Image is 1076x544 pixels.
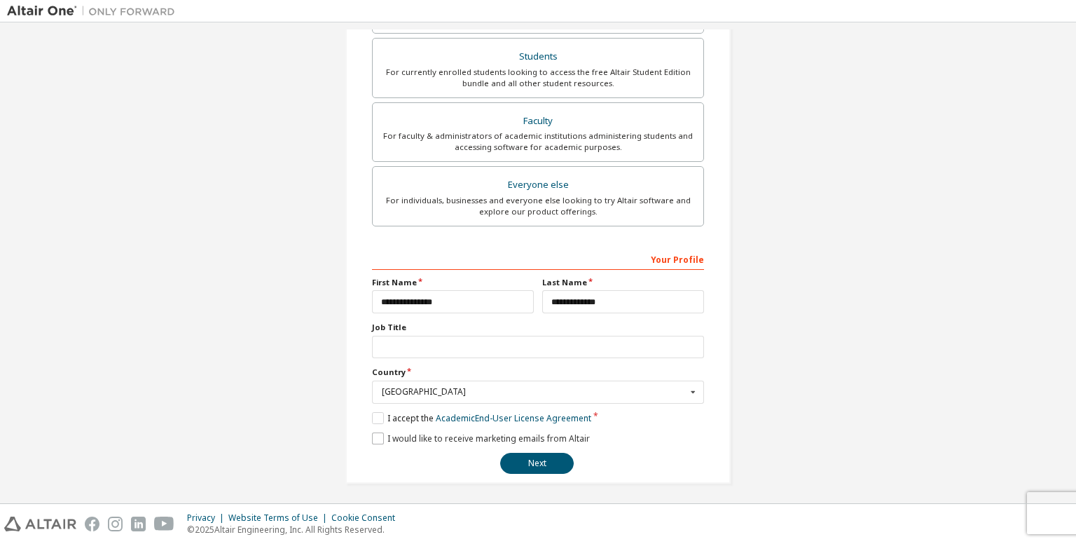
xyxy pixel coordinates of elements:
div: Your Profile [372,247,704,270]
div: [GEOGRAPHIC_DATA] [382,388,687,396]
div: Website Terms of Use [228,512,331,524]
div: Everyone else [381,175,695,195]
div: Cookie Consent [331,512,403,524]
img: altair_logo.svg [4,517,76,531]
label: I would like to receive marketing emails from Altair [372,433,590,444]
img: instagram.svg [108,517,123,531]
label: I accept the [372,412,591,424]
label: Job Title [372,322,704,333]
label: Country [372,367,704,378]
img: Altair One [7,4,182,18]
label: Last Name [542,277,704,288]
img: facebook.svg [85,517,99,531]
p: © 2025 Altair Engineering, Inc. All Rights Reserved. [187,524,403,536]
div: For faculty & administrators of academic institutions administering students and accessing softwa... [381,130,695,153]
div: Faculty [381,111,695,131]
div: Privacy [187,512,228,524]
img: youtube.svg [154,517,174,531]
div: For individuals, businesses and everyone else looking to try Altair software and explore our prod... [381,195,695,217]
div: Students [381,47,695,67]
button: Next [500,453,574,474]
img: linkedin.svg [131,517,146,531]
a: Academic End-User License Agreement [436,412,591,424]
label: First Name [372,277,534,288]
div: For currently enrolled students looking to access the free Altair Student Edition bundle and all ... [381,67,695,89]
